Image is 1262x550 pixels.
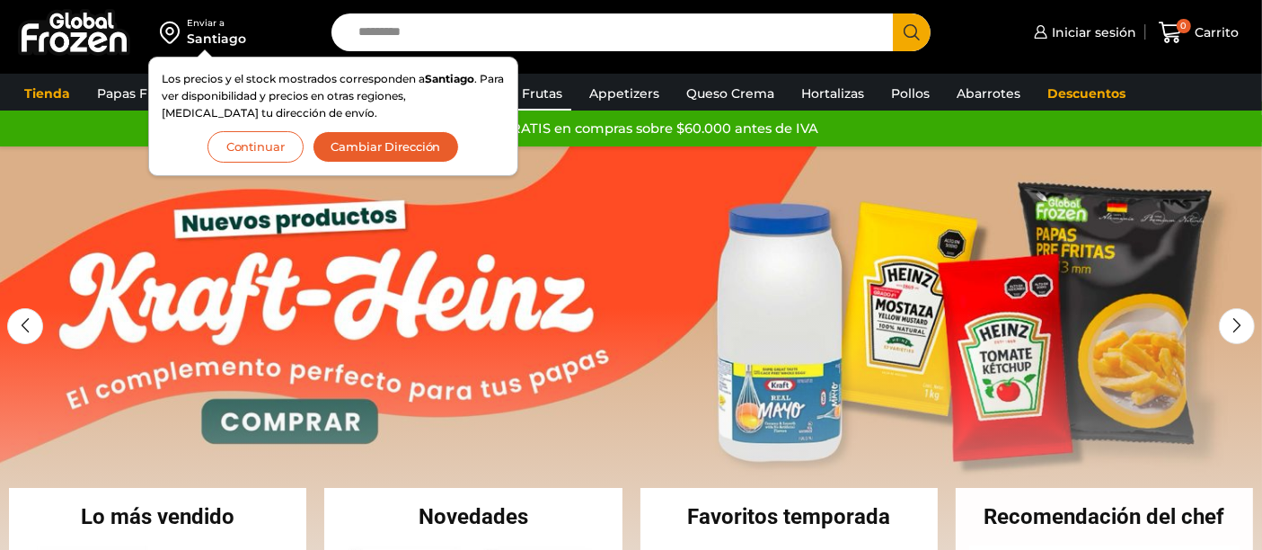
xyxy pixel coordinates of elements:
[1029,14,1136,50] a: Iniciar sesión
[9,506,306,528] h2: Lo más vendido
[7,308,43,344] div: Previous slide
[324,506,622,528] h2: Novedades
[425,72,474,85] strong: Santiago
[162,70,505,122] p: Los precios y el stock mostrados corresponden a . Para ver disponibilidad y precios en otras regi...
[1154,12,1244,54] a: 0 Carrito
[1047,23,1136,41] span: Iniciar sesión
[160,17,187,48] img: address-field-icon.svg
[956,506,1253,528] h2: Recomendación del chef
[640,506,938,528] h2: Favoritos temporada
[313,131,460,163] button: Cambiar Dirección
[187,17,246,30] div: Enviar a
[1038,76,1134,111] a: Descuentos
[1177,19,1191,33] span: 0
[580,76,668,111] a: Appetizers
[88,76,184,111] a: Papas Fritas
[893,13,931,51] button: Search button
[15,76,79,111] a: Tienda
[1219,308,1255,344] div: Next slide
[948,76,1029,111] a: Abarrotes
[882,76,939,111] a: Pollos
[1191,23,1240,41] span: Carrito
[187,30,246,48] div: Santiago
[792,76,873,111] a: Hortalizas
[207,131,304,163] button: Continuar
[677,76,783,111] a: Queso Crema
